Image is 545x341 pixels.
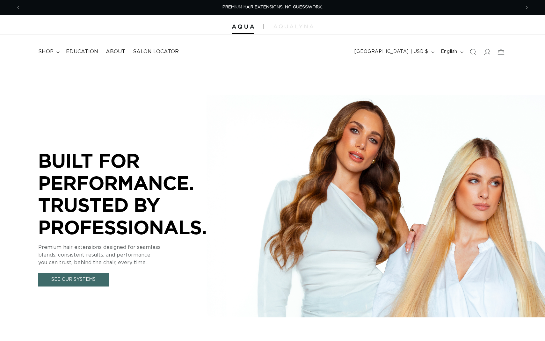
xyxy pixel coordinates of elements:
[62,45,102,59] a: Education
[66,48,98,55] span: Education
[133,48,179,55] span: Salon Locator
[38,48,54,55] span: shop
[106,48,125,55] span: About
[11,2,25,14] button: Previous announcement
[441,48,457,55] span: English
[351,46,437,58] button: [GEOGRAPHIC_DATA] | USD $
[354,48,428,55] span: [GEOGRAPHIC_DATA] | USD $
[466,45,480,59] summary: Search
[38,149,229,238] p: BUILT FOR PERFORMANCE. TRUSTED BY PROFESSIONALS.
[34,45,62,59] summary: shop
[222,5,323,9] span: PREMIUM HAIR EXTENSIONS. NO GUESSWORK.
[129,45,183,59] a: Salon Locator
[437,46,466,58] button: English
[102,45,129,59] a: About
[273,25,313,28] img: aqualyna.com
[38,243,229,266] p: Premium hair extensions designed for seamless blends, consistent results, and performance you can...
[232,25,254,29] img: Aqua Hair Extensions
[520,2,534,14] button: Next announcement
[38,273,109,287] a: See Our Systems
